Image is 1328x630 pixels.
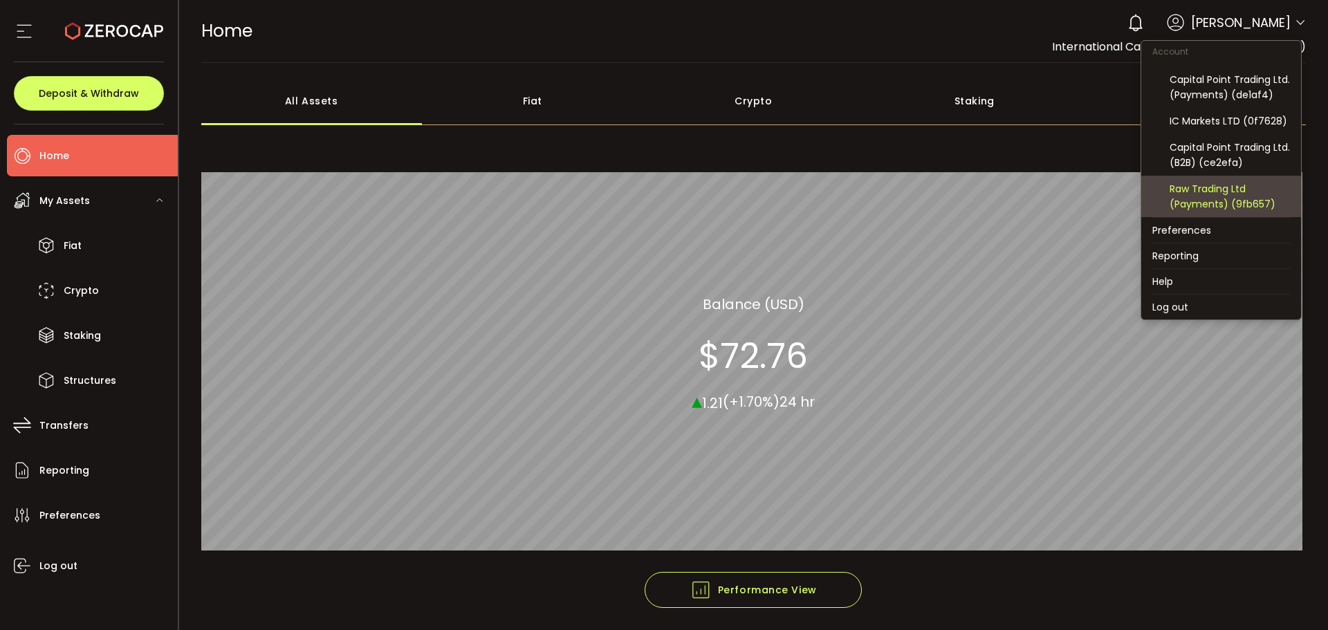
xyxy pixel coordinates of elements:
span: Home [39,146,69,166]
span: Structures [64,371,116,391]
div: Staking [864,77,1085,125]
span: Account [1141,46,1199,57]
div: Capital Point Trading Ltd. (Payments) (de1af4) [1170,72,1290,102]
div: Crypto [643,77,865,125]
div: Fiat [422,77,643,125]
div: All Assets [201,77,423,125]
span: Log out [39,556,77,576]
span: Home [201,19,252,43]
li: Preferences [1141,218,1301,243]
span: Staking [64,326,101,346]
div: Capital Point Trading Ltd. (B2B) (ce2efa) [1170,140,1290,170]
button: Deposit & Withdraw [14,76,164,111]
span: (+1.70%) [723,392,780,411]
span: Transfers [39,416,89,436]
span: ▴ [692,385,702,415]
span: 24 hr [780,392,815,411]
div: Structured Products [1085,77,1307,125]
span: [PERSON_NAME] [1191,13,1291,32]
span: Preferences [39,506,100,526]
span: International Capital Markets Pty Ltd (ab7bf8) [1052,39,1306,55]
li: Help [1141,269,1301,294]
iframe: Chat Widget [1167,481,1328,630]
span: Fiat [64,236,82,256]
div: Raw Trading Ltd (Payments) (9fb657) [1170,181,1290,212]
span: Performance View [690,580,817,600]
div: IC Markets LTD (0f7628) [1170,113,1290,129]
li: Reporting [1141,243,1301,268]
span: Deposit & Withdraw [39,89,139,98]
section: $72.76 [699,335,808,376]
span: 1.21 [702,393,723,412]
span: Crypto [64,281,99,301]
button: Performance View [645,572,862,608]
span: Reporting [39,461,89,481]
section: Balance (USD) [703,293,804,314]
li: Log out [1141,295,1301,319]
span: My Assets [39,191,90,211]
